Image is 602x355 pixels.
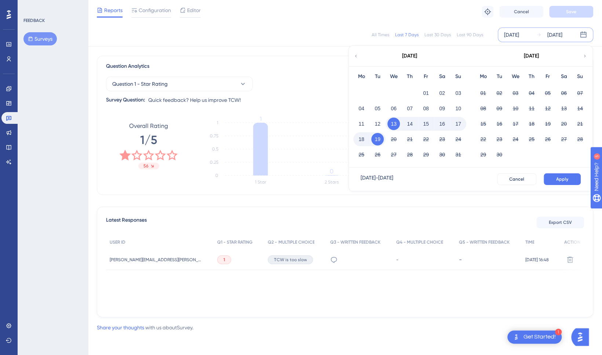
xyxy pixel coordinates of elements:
[97,323,193,332] div: with us about Survey .
[436,118,448,130] button: 16
[106,216,147,229] span: Latest Responses
[371,148,384,161] button: 26
[574,133,586,145] button: 28
[525,102,538,115] button: 11
[566,9,576,15] span: Save
[558,87,570,99] button: 06
[140,132,157,148] span: 1/5
[514,9,529,15] span: Cancel
[457,32,483,38] div: Last 90 Days
[477,102,489,115] button: 08
[541,118,554,130] button: 19
[509,102,522,115] button: 10
[572,72,588,81] div: Su
[187,6,201,15] span: Editor
[143,163,148,169] span: 56
[452,87,464,99] button: 03
[404,133,416,145] button: 21
[420,118,432,130] button: 15
[450,72,466,81] div: Su
[491,72,507,81] div: Tu
[355,102,368,115] button: 04
[97,325,144,330] a: Share your thoughts
[387,133,400,145] button: 20
[558,133,570,145] button: 27
[369,72,386,81] div: Tu
[556,72,572,81] div: Sa
[493,102,506,115] button: 09
[523,333,556,341] div: Get Started!
[541,87,554,99] button: 05
[536,217,584,228] button: Export CSV
[555,329,562,335] div: 1
[110,239,125,245] span: USER ID
[106,96,145,104] div: Survey Question:
[325,180,339,185] text: 2 Stars
[507,330,562,344] div: Open Get Started! checklist, remaining modules: 1
[255,180,266,185] text: 1 Star
[540,72,556,81] div: Fr
[477,87,489,99] button: 01
[260,115,262,122] tspan: 1
[104,6,123,15] span: Reports
[139,6,171,15] span: Configuration
[223,257,225,263] span: 1
[507,72,523,81] div: We
[556,176,568,182] span: Apply
[452,102,464,115] button: 10
[477,148,489,161] button: 29
[547,30,562,39] div: [DATE]
[436,87,448,99] button: 02
[436,133,448,145] button: 23
[558,118,570,130] button: 20
[330,239,380,245] span: Q3 - WRITTEN FEEDBACK
[51,4,53,10] div: 5
[355,148,368,161] button: 25
[493,87,506,99] button: 02
[387,148,400,161] button: 27
[525,118,538,130] button: 18
[477,133,489,145] button: 22
[212,147,218,152] tspan: 0.5
[361,173,393,185] div: [DATE] - [DATE]
[215,173,218,178] tspan: 0
[420,102,432,115] button: 08
[549,6,593,18] button: Save
[17,2,46,11] span: Need Help?
[371,133,384,145] button: 19
[129,122,168,130] span: Overall Rating
[396,257,398,263] span: -
[544,173,581,185] button: Apply
[386,72,402,81] div: We
[404,102,416,115] button: 07
[330,168,333,175] tspan: 0
[493,133,506,145] button: 23
[210,133,218,138] tspan: 0.75
[420,148,432,161] button: 29
[23,18,45,23] div: FEEDBACK
[436,102,448,115] button: 09
[452,118,464,130] button: 17
[402,72,418,81] div: Th
[217,120,218,125] tspan: 1
[420,133,432,145] button: 22
[371,118,384,130] button: 12
[110,257,201,263] span: [PERSON_NAME][EMAIL_ADDRESS][PERSON_NAME][DOMAIN_NAME]
[148,96,241,104] span: Quick feedback? Help us improve TCW!
[459,256,518,263] div: -
[525,239,534,245] span: TIME
[509,118,522,130] button: 17
[268,239,314,245] span: Q2 - MULTIPLE CHOICE
[504,30,519,39] div: [DATE]
[387,102,400,115] button: 06
[353,72,369,81] div: Mo
[23,32,57,45] button: Surveys
[424,32,451,38] div: Last 30 Days
[525,133,538,145] button: 25
[477,118,489,130] button: 15
[210,160,218,165] tspan: 0.25
[541,133,554,145] button: 26
[574,118,586,130] button: 21
[523,72,540,81] div: Th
